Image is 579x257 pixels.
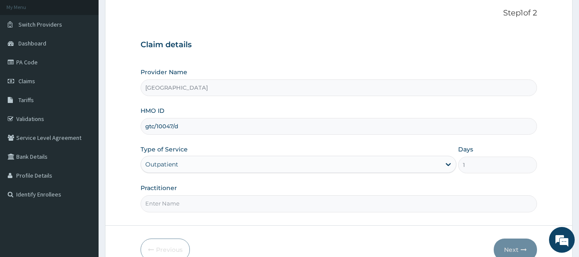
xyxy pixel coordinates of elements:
[141,106,165,115] label: HMO ID
[145,160,178,169] div: Outpatient
[141,68,187,76] label: Provider Name
[18,77,35,85] span: Claims
[18,96,34,104] span: Tariffs
[50,75,118,162] span: We're online!
[16,43,35,64] img: d_794563401_company_1708531726252_794563401
[458,145,473,154] label: Days
[45,48,144,59] div: Chat with us now
[141,40,537,50] h3: Claim details
[141,4,161,25] div: Minimize live chat window
[141,118,537,135] input: Enter HMO ID
[141,184,177,192] label: Practitioner
[141,9,537,18] p: Step 1 of 2
[18,21,62,28] span: Switch Providers
[18,39,46,47] span: Dashboard
[4,168,163,198] textarea: Type your message and hit 'Enter'
[141,195,537,212] input: Enter Name
[141,145,188,154] label: Type of Service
